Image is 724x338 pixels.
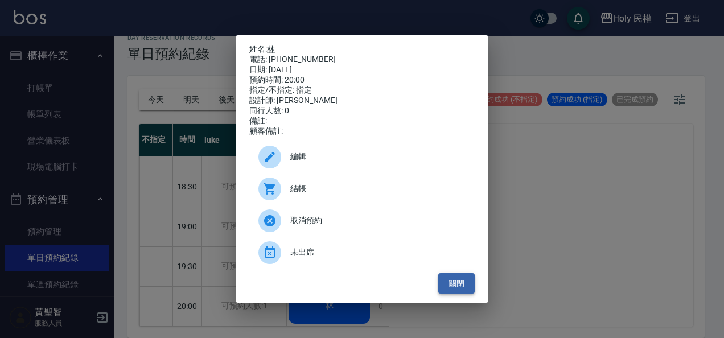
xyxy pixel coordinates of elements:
[249,116,475,126] div: 備註:
[249,237,475,269] div: 未出席
[249,205,475,237] div: 取消預約
[290,246,466,258] span: 未出席
[290,183,466,195] span: 結帳
[249,96,475,106] div: 設計師: [PERSON_NAME]
[267,44,275,53] a: 林
[249,44,475,55] p: 姓名:
[249,85,475,96] div: 指定/不指定: 指定
[290,151,466,163] span: 編輯
[249,141,475,173] div: 編輯
[249,173,475,205] a: 結帳
[249,65,475,75] div: 日期: [DATE]
[290,215,466,226] span: 取消預約
[249,75,475,85] div: 預約時間: 20:00
[249,55,475,65] div: 電話: [PHONE_NUMBER]
[438,273,475,294] button: 關閉
[249,126,475,137] div: 顧客備註:
[249,106,475,116] div: 同行人數: 0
